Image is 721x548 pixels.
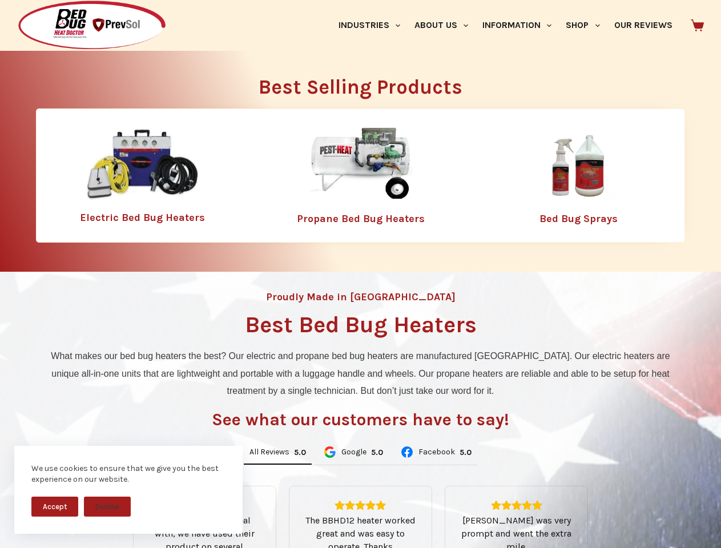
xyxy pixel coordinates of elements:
[539,212,618,225] a: Bed Bug Sprays
[294,448,306,457] div: 5.0
[84,497,131,517] button: Decline
[36,77,685,97] h2: Best Selling Products
[42,348,679,400] p: What makes our bed bug heaters the best? Our electric and propane bed bug heaters are manufacture...
[459,500,574,510] div: Rating: 5.0 out of 5
[31,497,78,517] button: Accept
[31,463,225,485] div: We use cookies to ensure that we give you the best experience on our website.
[418,448,455,456] span: Facebook
[303,500,418,510] div: Rating: 5.0 out of 5
[212,411,509,428] h3: See what our customers have to say!
[245,313,477,336] h1: Best Bed Bug Heaters
[9,5,43,39] button: Open LiveChat chat widget
[80,211,205,224] a: Electric Bed Bug Heaters
[249,448,289,456] span: All Reviews
[266,292,456,302] h4: Proudly Made in [GEOGRAPHIC_DATA]
[341,448,366,456] span: Google
[297,212,425,225] a: Propane Bed Bug Heaters
[371,448,383,457] div: 5.0
[460,448,472,457] div: Rating: 5.0 out of 5
[371,448,383,457] div: Rating: 5.0 out of 5
[294,448,306,457] div: Rating: 5.0 out of 5
[460,448,472,457] div: 5.0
